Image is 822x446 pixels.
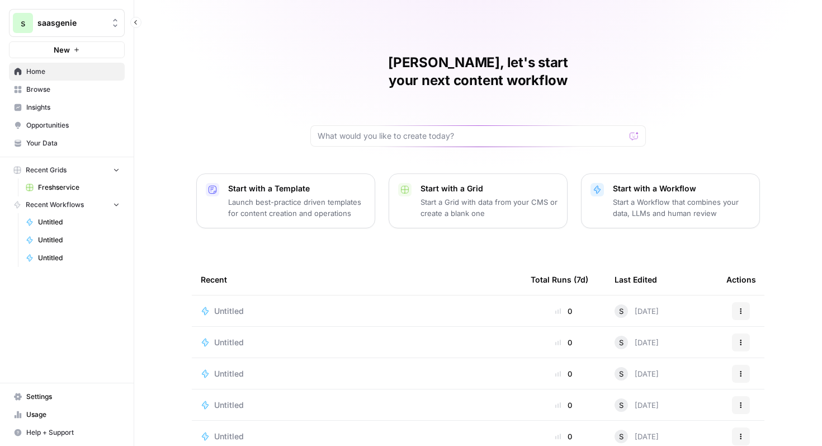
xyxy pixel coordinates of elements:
span: saasgenie [37,17,105,29]
span: Untitled [214,400,244,411]
div: 0 [531,337,597,348]
a: Usage [9,406,125,424]
a: Untitled [21,213,125,231]
button: Start with a GridStart a Grid with data from your CMS or create a blank one [389,173,568,228]
span: Opportunities [26,120,120,130]
span: Untitled [38,217,120,227]
p: Start with a Template [228,183,366,194]
input: What would you like to create today? [318,130,625,142]
span: Insights [26,102,120,112]
div: Recent [201,264,513,295]
button: Recent Workflows [9,196,125,213]
a: Home [9,63,125,81]
a: Untitled [21,231,125,249]
a: Your Data [9,134,125,152]
a: Freshservice [21,179,125,196]
span: S [619,400,623,411]
button: Start with a WorkflowStart a Workflow that combines your data, LLMs and human review [581,173,760,228]
div: 0 [531,400,597,411]
span: Untitled [38,253,120,263]
div: 0 [531,368,597,379]
div: Actions [726,264,756,295]
span: Untitled [214,368,244,379]
a: Settings [9,388,125,406]
div: Last Edited [615,264,657,295]
a: Opportunities [9,116,125,134]
div: [DATE] [615,398,659,412]
a: Untitled [21,249,125,267]
p: Start a Workflow that combines your data, LLMs and human review [613,196,750,219]
span: Browse [26,84,120,95]
a: Untitled [201,431,513,442]
span: Freshservice [38,182,120,193]
span: Untitled [214,431,244,442]
a: Untitled [201,337,513,348]
div: [DATE] [615,304,659,318]
h1: [PERSON_NAME], let's start your next content workflow [310,54,646,90]
a: Untitled [201,306,513,317]
div: [DATE] [615,336,659,349]
div: [DATE] [615,430,659,443]
span: s [21,16,25,30]
span: S [619,306,623,317]
p: Start with a Workflow [613,183,750,194]
span: Untitled [38,235,120,245]
div: 0 [531,306,597,317]
span: S [619,337,623,348]
button: Workspace: saasgenie [9,9,125,37]
a: Insights [9,98,125,116]
button: Help + Support [9,424,125,442]
button: New [9,41,125,58]
button: Start with a TemplateLaunch best-practice driven templates for content creation and operations [196,173,375,228]
a: Browse [9,81,125,98]
span: Settings [26,392,120,402]
span: Recent Workflows [26,200,84,210]
span: Untitled [214,337,244,348]
button: Recent Grids [9,162,125,179]
p: Launch best-practice driven templates for content creation and operations [228,196,366,219]
span: Your Data [26,138,120,148]
span: Usage [26,410,120,420]
span: Untitled [214,306,244,317]
span: New [54,44,70,55]
a: Untitled [201,368,513,379]
span: S [619,431,623,442]
span: Recent Grids [26,165,67,175]
div: 0 [531,431,597,442]
p: Start a Grid with data from your CMS or create a blank one [421,196,558,219]
p: Start with a Grid [421,183,558,194]
div: [DATE] [615,367,659,381]
span: S [619,368,623,379]
a: Untitled [201,400,513,411]
div: Total Runs (7d) [531,264,588,295]
span: Help + Support [26,428,120,438]
span: Home [26,67,120,77]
